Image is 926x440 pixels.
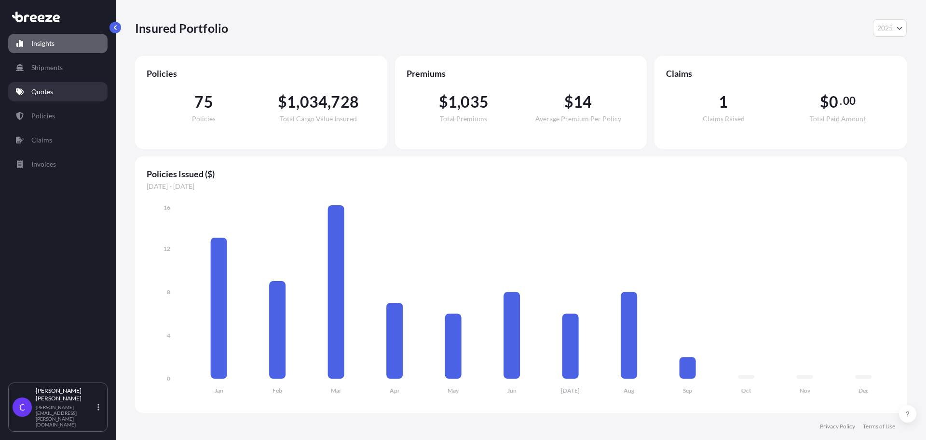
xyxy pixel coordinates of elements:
[407,68,636,79] span: Premiums
[272,387,282,394] tspan: Feb
[31,39,54,48] p: Insights
[666,68,895,79] span: Claims
[810,115,866,122] span: Total Paid Amount
[194,94,213,110] span: 75
[507,387,517,394] tspan: Jun
[840,97,842,105] span: .
[163,245,170,252] tspan: 12
[829,94,838,110] span: 0
[287,94,296,110] span: 1
[8,106,108,126] a: Policies
[167,288,170,296] tspan: 8
[31,135,52,145] p: Claims
[19,402,25,412] span: C
[457,94,461,110] span: ,
[31,87,53,97] p: Quotes
[167,332,170,339] tspan: 4
[278,94,287,110] span: $
[296,94,300,110] span: ,
[331,387,341,394] tspan: Mar
[192,115,216,122] span: Policies
[36,387,95,402] p: [PERSON_NAME] [PERSON_NAME]
[448,94,457,110] span: 1
[719,94,728,110] span: 1
[683,387,692,394] tspan: Sep
[215,387,223,394] tspan: Jan
[741,387,751,394] tspan: Oct
[439,94,448,110] span: $
[8,155,108,174] a: Invoices
[8,130,108,150] a: Claims
[820,423,855,430] a: Privacy Policy
[31,63,63,72] p: Shipments
[448,387,459,394] tspan: May
[843,97,856,105] span: 00
[858,387,869,394] tspan: Dec
[535,115,621,122] span: Average Premium Per Policy
[147,68,376,79] span: Policies
[147,182,895,191] span: [DATE] - [DATE]
[440,115,487,122] span: Total Premiums
[167,375,170,382] tspan: 0
[873,19,907,37] button: Year Selector
[561,387,580,394] tspan: [DATE]
[877,23,893,33] span: 2025
[564,94,573,110] span: $
[390,387,400,394] tspan: Apr
[800,387,811,394] tspan: Nov
[147,168,895,180] span: Policies Issued ($)
[327,94,331,110] span: ,
[461,94,489,110] span: 035
[8,58,108,77] a: Shipments
[8,34,108,53] a: Insights
[163,204,170,211] tspan: 16
[36,404,95,427] p: [PERSON_NAME][EMAIL_ADDRESS][PERSON_NAME][DOMAIN_NAME]
[300,94,328,110] span: 034
[863,423,895,430] a: Terms of Use
[820,94,829,110] span: $
[624,387,635,394] tspan: Aug
[573,94,592,110] span: 14
[31,159,56,169] p: Invoices
[31,111,55,121] p: Policies
[8,82,108,101] a: Quotes
[280,115,357,122] span: Total Cargo Value Insured
[331,94,359,110] span: 728
[703,115,745,122] span: Claims Raised
[135,20,228,36] p: Insured Portfolio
